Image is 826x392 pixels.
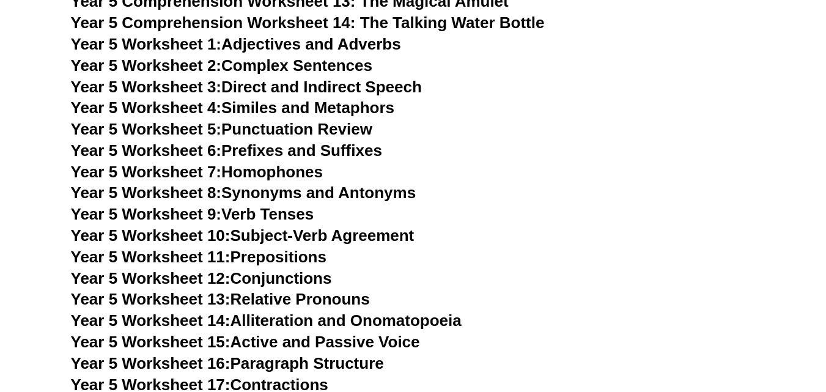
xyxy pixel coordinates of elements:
a: Year 5 Worksheet 11:Prepositions [71,248,326,266]
a: Year 5 Comprehension Worksheet 14: The Talking Water Bottle [71,13,545,32]
span: Year 5 Worksheet 11: [71,248,230,266]
a: Year 5 Worksheet 8:Synonyms and Antonyms [71,183,416,202]
span: Year 5 Worksheet 5: [71,120,222,138]
span: Year 5 Worksheet 12: [71,269,230,287]
a: Year 5 Worksheet 2:Complex Sentences [71,56,372,75]
span: Year 5 Worksheet 1: [71,35,222,53]
a: Year 5 Worksheet 5:Punctuation Review [71,120,372,138]
a: Year 5 Worksheet 7:Homophones [71,163,323,181]
a: Year 5 Worksheet 1:Adjectives and Adverbs [71,35,401,53]
span: Year 5 Worksheet 3: [71,78,222,96]
span: Year 5 Worksheet 14: [71,311,230,330]
span: Year 5 Worksheet 8: [71,183,222,202]
span: Year 5 Worksheet 9: [71,205,222,223]
span: Year 5 Worksheet 13: [71,290,230,308]
span: Year 5 Worksheet 15: [71,333,230,351]
a: Year 5 Worksheet 10:Subject-Verb Agreement [71,226,415,245]
a: Year 5 Worksheet 15:Active and Passive Voice [71,333,420,351]
iframe: Chat Widget [622,254,826,392]
a: Year 5 Worksheet 4:Similes and Metaphors [71,98,395,117]
span: Year 5 Worksheet 2: [71,56,222,75]
span: Year 5 Worksheet 4: [71,98,222,117]
a: Year 5 Worksheet 14:Alliteration and Onomatopoeia [71,311,462,330]
span: Year 5 Worksheet 6: [71,141,222,160]
a: Year 5 Worksheet 9:Verb Tenses [71,205,314,223]
span: Year 5 Worksheet 7: [71,163,222,181]
a: Year 5 Worksheet 12:Conjunctions [71,269,332,287]
span: Year 5 Worksheet 16: [71,354,230,372]
a: Year 5 Worksheet 13:Relative Pronouns [71,290,370,308]
a: Year 5 Worksheet 3:Direct and Indirect Speech [71,78,422,96]
a: Year 5 Worksheet 6:Prefixes and Suffixes [71,141,382,160]
a: Year 5 Worksheet 16:Paragraph Structure [71,354,384,372]
span: Year 5 Worksheet 10: [71,226,230,245]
